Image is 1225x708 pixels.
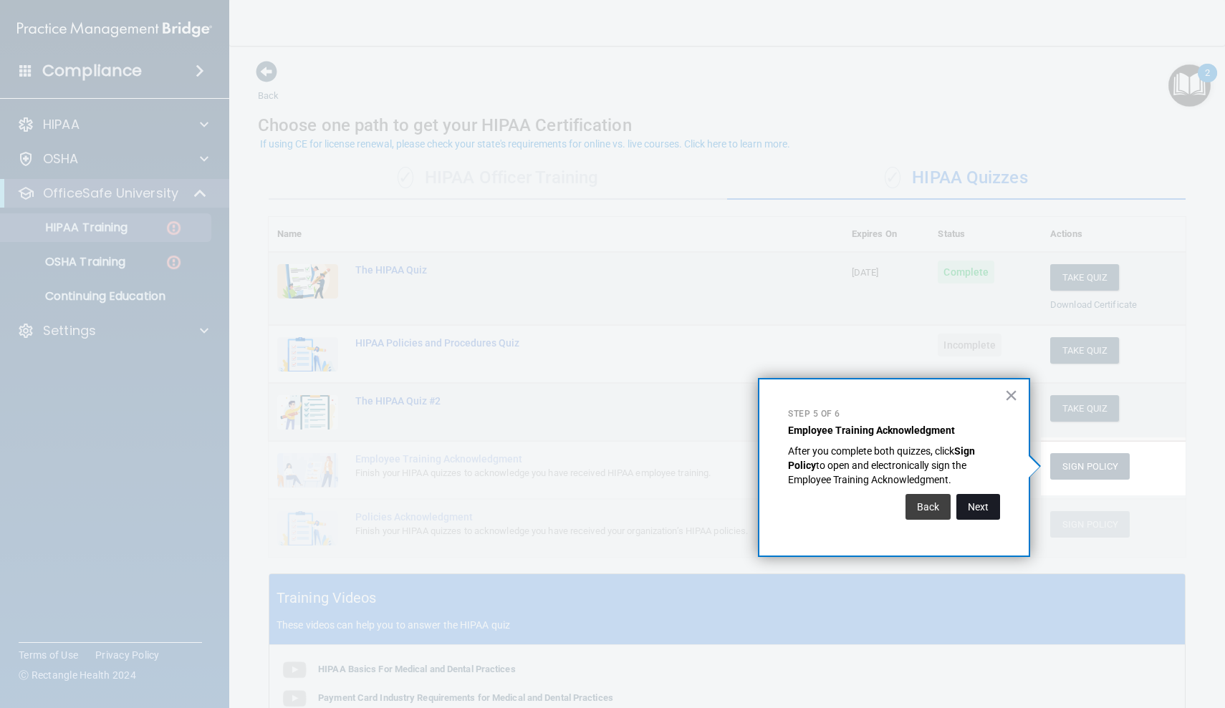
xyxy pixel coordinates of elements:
button: Back [905,494,951,520]
span: After you complete both quizzes, click [788,445,954,457]
p: Step 5 of 6 [788,408,1000,420]
button: Close [1004,384,1018,407]
strong: Employee Training Acknowledgment [788,425,955,436]
button: Next [956,494,1000,520]
button: Sign Policy [1050,453,1130,480]
strong: Sign Policy [788,445,977,471]
span: to open and electronically sign the Employee Training Acknowledgment. [788,460,969,485]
